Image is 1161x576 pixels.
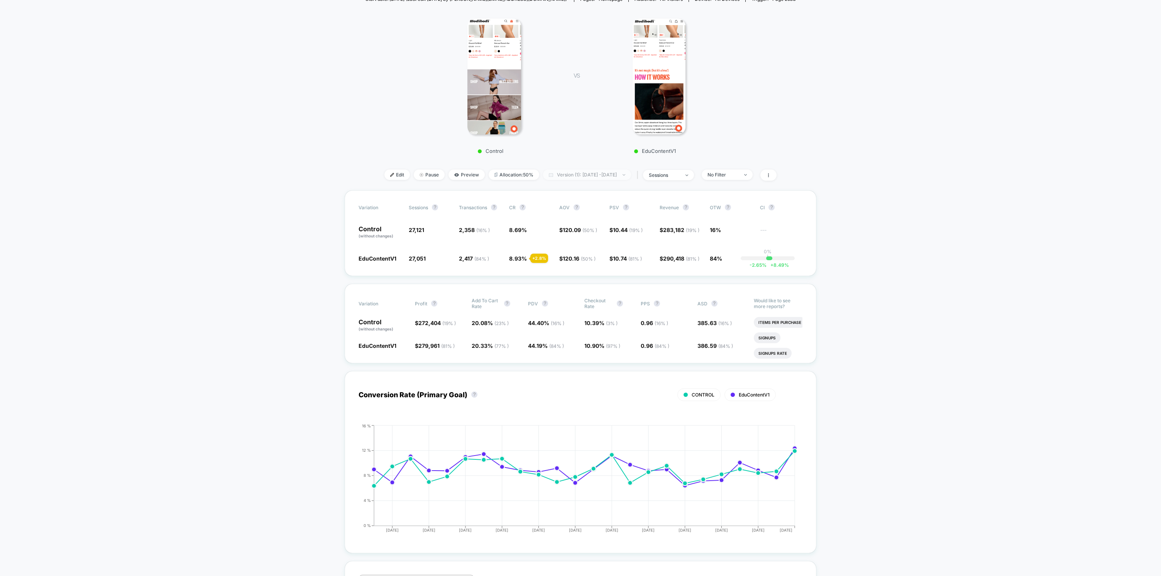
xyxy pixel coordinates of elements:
[431,300,437,307] button: ?
[767,254,768,260] p: |
[686,256,699,262] span: ( 81 % )
[683,204,689,210] button: ?
[418,342,455,349] span: 279,961
[718,343,733,349] span: ( 84 % )
[711,300,718,307] button: ?
[528,342,564,349] span: 44.19 %
[415,301,427,307] span: Profit
[649,172,680,178] div: sessions
[489,169,539,180] span: Allocation: 50%
[476,227,490,233] span: ( 16 % )
[581,256,596,262] span: ( 50 % )
[530,254,548,263] div: + 2.8 %
[574,72,580,79] span: VS
[606,343,620,349] span: ( 97 % )
[754,317,806,328] li: Items Per Purchase
[725,204,731,210] button: ?
[420,173,423,177] img: end
[362,448,371,453] tspan: 12 %
[685,174,688,176] img: end
[459,528,472,532] tspan: [DATE]
[559,227,597,233] span: $
[623,204,629,210] button: ?
[707,172,738,178] div: No Filter
[628,256,642,262] span: ( 81 % )
[543,169,631,180] span: Version (1): [DATE] - [DATE]
[459,227,490,233] span: 2,358
[660,205,679,210] span: Revenue
[359,319,407,332] p: Control
[459,205,487,210] span: Transactions
[549,173,553,177] img: calendar
[362,424,371,428] tspan: 16 %
[509,255,527,262] span: 8.93 %
[752,528,765,532] tspan: [DATE]
[390,173,394,177] img: edit
[655,320,668,326] span: ( 16 % )
[641,301,650,307] span: PPS
[491,204,497,210] button: ?
[532,528,545,532] tspan: [DATE]
[760,228,802,239] span: ---
[359,327,393,331] span: (without changes)
[559,205,570,210] span: AOV
[409,205,428,210] span: Sessions
[472,298,500,309] span: Add To Cart Rate
[635,169,643,181] span: |
[569,528,582,532] tspan: [DATE]
[441,343,455,349] span: ( 81 % )
[770,262,773,268] span: +
[364,473,371,478] tspan: 8 %
[606,320,618,326] span: ( 3 % )
[718,320,732,326] span: ( 16 % )
[559,255,596,262] span: $
[767,262,789,268] span: 8.49 %
[542,300,548,307] button: ?
[780,528,793,532] tspan: [DATE]
[686,227,699,233] span: ( 19 % )
[744,174,747,176] img: end
[697,301,707,307] span: ASD
[623,174,625,176] img: end
[697,320,732,326] span: 385.63
[739,392,770,398] span: EduContentV1
[494,173,498,177] img: rebalance
[584,298,613,309] span: Checkout Rate
[663,255,699,262] span: 290,418
[563,227,597,233] span: 120.09
[563,255,596,262] span: 120.16
[710,255,722,262] span: 84%
[641,342,669,349] span: 0.96
[768,204,775,210] button: ?
[551,320,564,326] span: ( 16 % )
[642,528,655,532] tspan: [DATE]
[414,169,445,180] span: Pause
[679,528,691,532] tspan: [DATE]
[384,169,410,180] span: Edit
[617,300,623,307] button: ?
[692,392,714,398] span: CONTROL
[660,227,699,233] span: $
[754,332,780,343] li: Signups
[609,205,619,210] span: PSV
[584,342,620,349] span: 10.90 %
[760,204,802,210] span: CI
[409,255,426,262] span: 27,051
[655,343,669,349] span: ( 84 % )
[549,343,564,349] span: ( 84 % )
[613,255,642,262] span: 10.74
[448,169,485,180] span: Preview
[359,255,396,262] span: EduContentV1
[750,262,767,268] span: -2.65 %
[474,256,489,262] span: ( 84 % )
[528,320,564,326] span: 44.40 %
[710,204,752,210] span: OTW
[584,320,618,326] span: 10.39 %
[754,348,792,359] li: Signups Rate
[609,255,642,262] span: $
[574,204,580,210] button: ?
[494,320,509,326] span: ( 23 % )
[418,320,456,326] span: 272,404
[613,227,643,233] span: 10.44
[409,227,424,233] span: 27,121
